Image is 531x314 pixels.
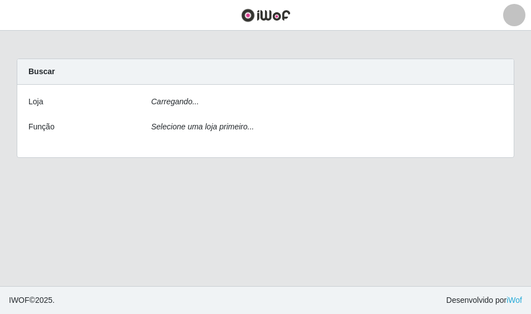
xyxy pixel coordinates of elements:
span: IWOF [9,296,30,305]
a: iWof [506,296,522,305]
label: Função [28,121,55,133]
span: Desenvolvido por [446,294,522,306]
i: Selecione uma loja primeiro... [151,122,254,131]
label: Loja [28,96,43,108]
strong: Buscar [28,67,55,76]
i: Carregando... [151,97,199,106]
img: CoreUI Logo [241,8,291,22]
span: © 2025 . [9,294,55,306]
